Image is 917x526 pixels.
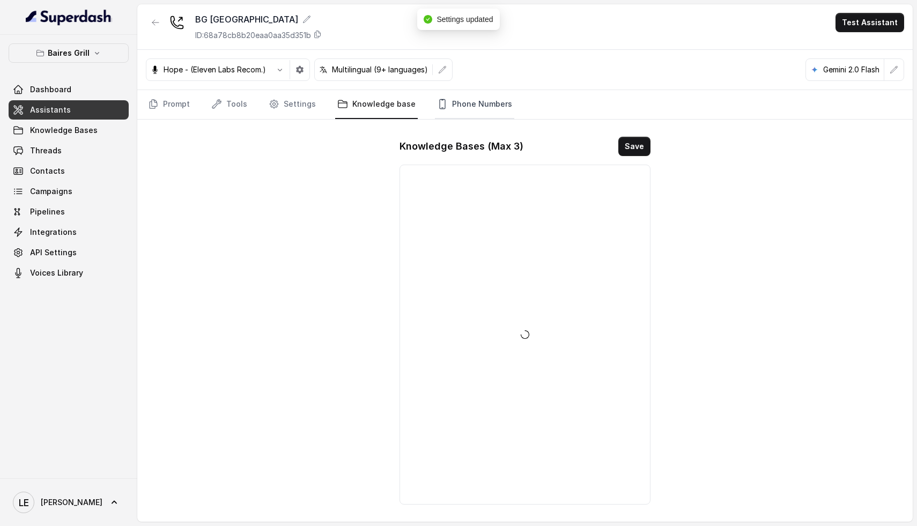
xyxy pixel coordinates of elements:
[9,263,129,283] a: Voices Library
[209,90,249,119] a: Tools
[9,43,129,63] button: Baires Grill
[30,105,71,115] span: Assistants
[30,206,65,217] span: Pipelines
[30,227,77,238] span: Integrations
[30,166,65,176] span: Contacts
[146,90,192,119] a: Prompt
[146,90,904,119] nav: Tabs
[48,47,90,60] p: Baires Grill
[41,497,102,508] span: [PERSON_NAME]
[9,100,129,120] a: Assistants
[435,90,514,119] a: Phone Numbers
[618,137,650,156] button: Save
[30,84,71,95] span: Dashboard
[30,125,98,136] span: Knowledge Bases
[332,64,428,75] p: Multilingual (9+ languages)
[164,64,266,75] p: Hope - (Eleven Labs Recom.)
[30,247,77,258] span: API Settings
[9,182,129,201] a: Campaigns
[267,90,318,119] a: Settings
[195,13,322,26] div: BG [GEOGRAPHIC_DATA]
[9,161,129,181] a: Contacts
[30,186,72,197] span: Campaigns
[400,138,523,155] h1: Knowledge Bases (Max 3)
[195,30,311,41] p: ID: 68a78cb8b20eaa0aa35d351b
[30,268,83,278] span: Voices Library
[437,15,493,24] span: Settings updated
[835,13,904,32] button: Test Assistant
[19,497,29,508] text: LE
[30,145,62,156] span: Threads
[26,9,112,26] img: light.svg
[823,64,879,75] p: Gemini 2.0 Flash
[810,65,819,74] svg: google logo
[9,243,129,262] a: API Settings
[9,202,129,221] a: Pipelines
[9,80,129,99] a: Dashboard
[9,121,129,140] a: Knowledge Bases
[9,487,129,517] a: [PERSON_NAME]
[424,15,432,24] span: check-circle
[335,90,418,119] a: Knowledge base
[9,223,129,242] a: Integrations
[9,141,129,160] a: Threads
